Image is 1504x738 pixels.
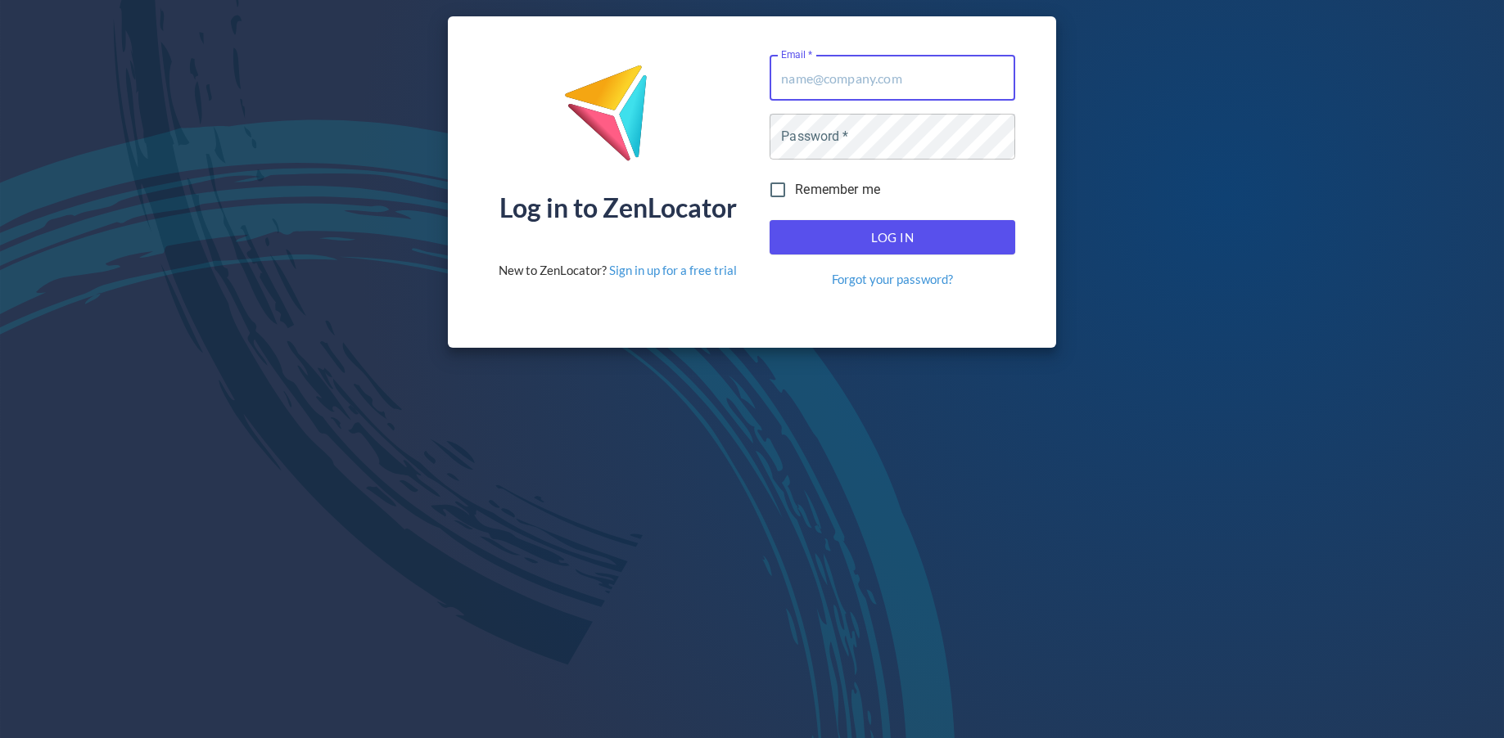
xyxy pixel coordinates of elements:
[499,195,737,221] div: Log in to ZenLocator
[770,220,1015,254] button: Log In
[795,180,880,200] span: Remember me
[788,227,997,248] span: Log In
[770,55,1015,101] input: name@company.com
[499,262,737,279] div: New to ZenLocator?
[609,263,737,277] a: Sign in up for a free trial
[832,271,953,288] a: Forgot your password?
[563,64,673,174] img: ZenLocator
